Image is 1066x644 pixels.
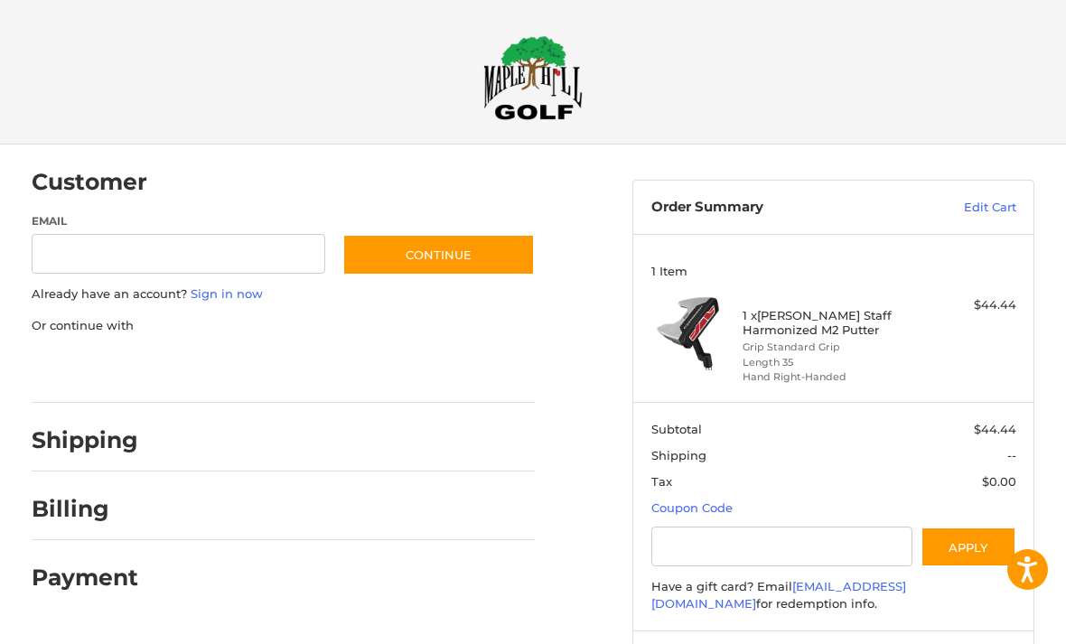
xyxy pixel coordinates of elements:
label: Email [32,213,325,229]
button: Continue [342,234,535,275]
li: Length 35 [743,355,921,370]
p: Already have an account? [32,285,536,303]
span: -- [1007,448,1016,462]
p: Or continue with [32,317,536,335]
h2: Shipping [32,426,138,454]
a: Edit Cart [900,199,1016,217]
img: Maple Hill Golf [483,35,583,120]
li: Hand Right-Handed [743,369,921,385]
a: Coupon Code [651,500,733,515]
h2: Billing [32,495,137,523]
iframe: PayPal-paylater [179,352,314,385]
div: Have a gift card? Email for redemption info. [651,578,1016,613]
h4: 1 x [PERSON_NAME] Staff Harmonized M2 Putter [743,308,921,338]
button: Apply [921,527,1016,567]
span: $0.00 [982,474,1016,489]
iframe: PayPal-paypal [25,352,161,385]
a: Sign in now [191,286,263,301]
h3: Order Summary [651,199,901,217]
input: Gift Certificate or Coupon Code [651,527,912,567]
span: Subtotal [651,422,702,436]
span: Shipping [651,448,706,462]
h2: Customer [32,168,147,196]
h3: 1 Item [651,264,1016,278]
span: Tax [651,474,672,489]
span: $44.44 [974,422,1016,436]
div: $44.44 [925,296,1016,314]
li: Grip Standard Grip [743,340,921,355]
h2: Payment [32,564,138,592]
iframe: PayPal-venmo [332,352,467,385]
